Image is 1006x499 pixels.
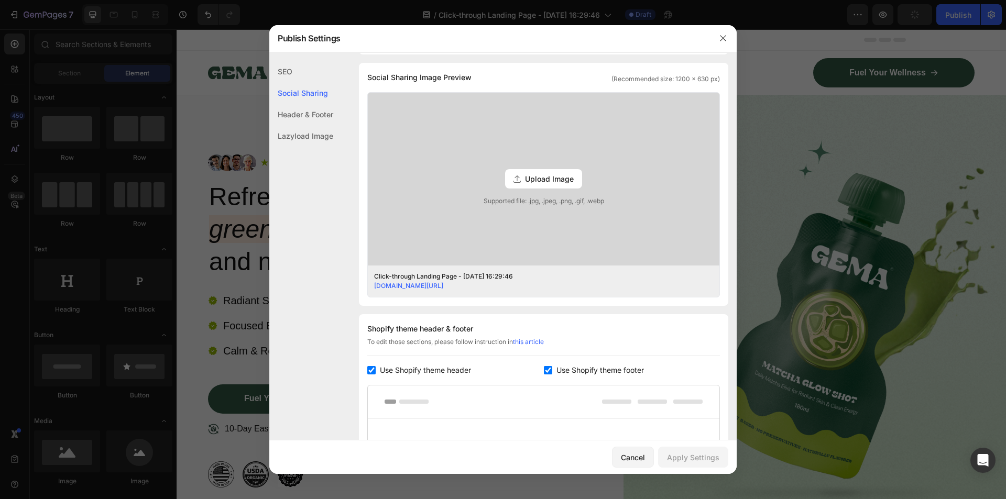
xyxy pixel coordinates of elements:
a: Fuel Your Wellness [31,355,193,384]
div: Social Sharing [269,82,333,104]
img: gempages_432750572815254551-61c25942-6fdd-48f2-b671-bfa8f4c72b4d.png [101,432,127,458]
a: this article [513,338,544,346]
a: Fuel Your Wellness [637,29,798,58]
div: Click-through Landing Page - [DATE] 16:29:46 [374,272,697,281]
div: Publish Settings [269,25,709,52]
p: 10-Day Easy Returns and Exchanges [48,394,188,405]
div: Open Intercom Messenger [970,448,996,473]
span: Supported file: .jpg, .jpeg, .png, .gif, .webp [368,196,719,206]
img: gempages_432750572815254551-4b682a34-33d6-40ab-85b5-0690c07b22f6.png [66,432,92,458]
span: Use Shopify theme footer [556,364,644,376]
span: Social Sharing Image Preview [367,71,472,84]
button: Cancel [612,447,654,468]
span: (Recommended size: 1200 x 630 px) [611,74,720,84]
p: 1500+ Happy Customers [133,128,226,139]
p: Fuel Your Wellness [673,38,749,49]
button: Apply Settings [658,447,728,468]
img: gempages_432750572815254551-354b0b53-b64f-4e13-8666-ba9611805631.png [31,125,80,142]
div: Cancel [621,452,645,463]
p: Calm & Revive: Cucumber & aloe to refresh skin [47,315,353,328]
i: green matcha goodness [32,186,302,214]
div: To edit those sections, please follow instruction in [367,337,720,356]
p: Radiant Skin: Hydrating jasmine & aloe for glow [47,264,353,278]
img: gempages_432750572815254551-2d0d734f-5405-4c8a-8614-38ad4ae4ff69.png [31,29,91,58]
div: Shopify theme header & footer [367,323,720,335]
span: Use Shopify theme header [380,364,471,376]
div: Apply Settings [667,452,719,463]
img: gempages_432750572815254551-677af688-17fc-4199-b803-fb9a7d2c22e7.png [31,432,58,458]
p: Focused Energy: Smooth focus from matcha & [PERSON_NAME] [47,290,353,303]
span: Upload Image [525,173,574,184]
div: Lazyload Image [269,125,333,147]
h2: Refresh your day with and natural vitality [31,150,414,250]
div: SEO [269,61,333,82]
div: Header & Footer [269,104,333,125]
p: Fuel Your Wellness [68,364,144,375]
a: [DOMAIN_NAME][URL] [374,282,443,290]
